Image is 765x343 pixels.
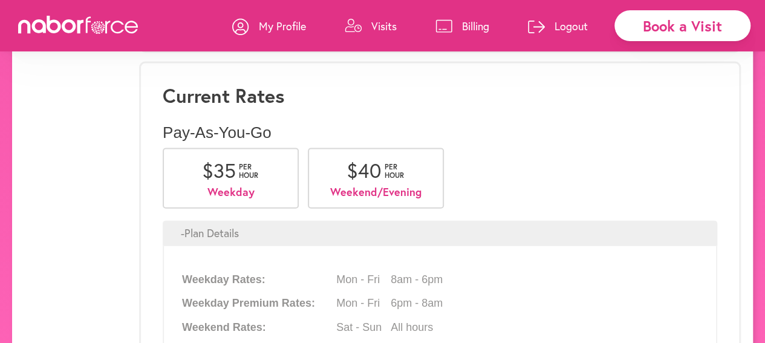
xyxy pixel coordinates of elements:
span: Weekday Rates: [182,273,333,287]
div: - Plan Details [163,221,717,246]
h3: Current Rates [163,84,717,107]
div: Book a Visit [614,10,750,41]
p: Weekend/Evening [327,186,425,199]
p: Logout [555,19,588,33]
span: per hour [239,163,260,180]
span: Mon - Fri [336,273,391,287]
a: Visits [345,8,397,44]
p: Visits [371,19,397,33]
a: Billing [435,8,489,44]
span: Weekend Rates: [182,321,333,335]
p: Pay-As-You-Go [163,123,717,142]
span: $ 40 [347,157,382,183]
p: Weekday [182,186,279,199]
span: Mon - Fri [336,297,391,310]
span: 8am - 6pm [391,273,445,287]
p: My Profile [259,19,306,33]
a: My Profile [232,8,306,44]
span: per hour [385,163,406,180]
a: Logout [528,8,588,44]
span: 6pm - 8am [391,297,445,310]
span: All hours [391,321,445,335]
p: Billing [462,19,489,33]
span: Sat - Sun [336,321,391,335]
span: $ 35 [202,157,236,183]
span: Weekday Premium Rates: [182,297,333,310]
